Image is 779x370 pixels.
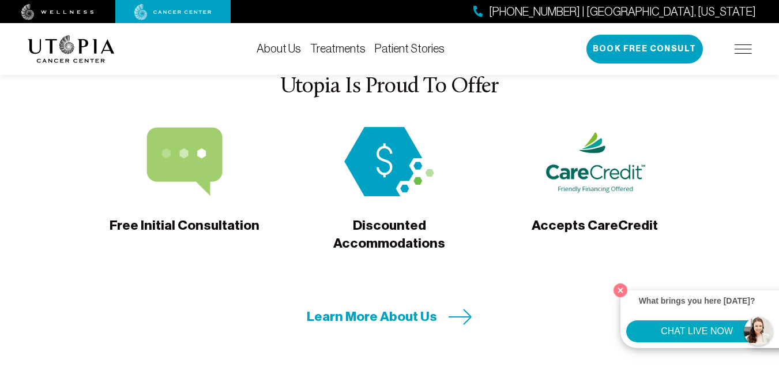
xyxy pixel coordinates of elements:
[307,308,437,326] span: Learn More About Us
[310,42,366,55] a: Treatments
[626,320,767,342] button: CHAT LIVE NOW
[735,44,752,54] img: icon-hamburger
[338,127,441,196] img: Discounted Accommodations
[473,3,756,20] a: [PHONE_NUMBER] | [GEOGRAPHIC_DATA], [US_STATE]
[110,216,259,251] span: Free Initial Consultation
[21,4,94,20] img: wellness
[134,4,212,20] img: cancer center
[257,42,301,55] a: About Us
[307,308,472,326] a: Learn More About Us
[639,296,755,305] strong: What brings you here [DATE]?
[28,75,752,99] h3: Utopia Is Proud To Offer
[311,216,467,253] span: Discounted Accommodations
[375,42,445,55] a: Patient Stories
[133,127,236,196] img: Free Initial Consultation
[586,35,703,63] button: Book Free Consult
[489,3,756,20] span: [PHONE_NUMBER] | [GEOGRAPHIC_DATA], [US_STATE]
[611,281,630,300] button: Close
[543,127,646,196] img: Accepts CareCredit
[28,35,115,63] img: logo
[532,216,658,251] span: Accepts CareCredit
